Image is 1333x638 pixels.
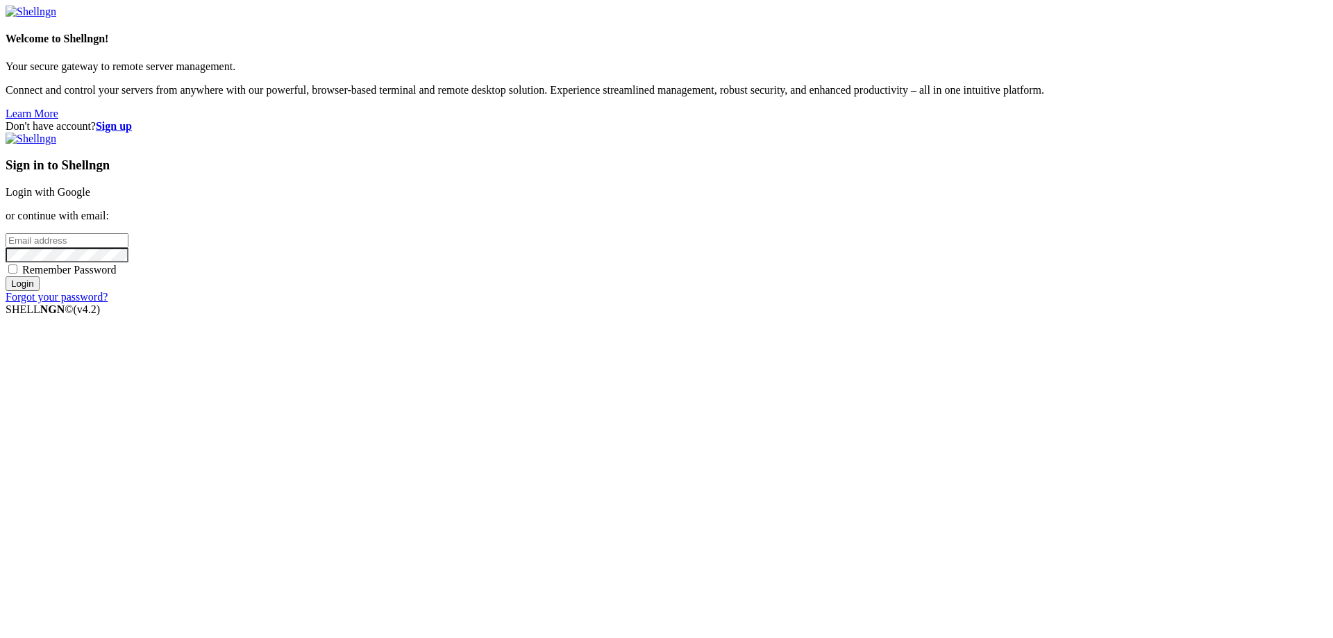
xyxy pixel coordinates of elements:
input: Remember Password [8,265,17,274]
b: NGN [40,303,65,315]
a: Forgot your password? [6,291,108,303]
div: Don't have account? [6,120,1327,133]
span: 4.2.0 [74,303,101,315]
p: Connect and control your servers from anywhere with our powerful, browser-based terminal and remo... [6,84,1327,96]
img: Shellngn [6,133,56,145]
input: Login [6,276,40,291]
a: Learn More [6,108,58,119]
span: SHELL © [6,303,100,315]
h4: Welcome to Shellngn! [6,33,1327,45]
p: or continue with email: [6,210,1327,222]
h3: Sign in to Shellngn [6,158,1327,173]
a: Sign up [96,120,132,132]
img: Shellngn [6,6,56,18]
span: Remember Password [22,264,117,276]
p: Your secure gateway to remote server management. [6,60,1327,73]
a: Login with Google [6,186,90,198]
input: Email address [6,233,128,248]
